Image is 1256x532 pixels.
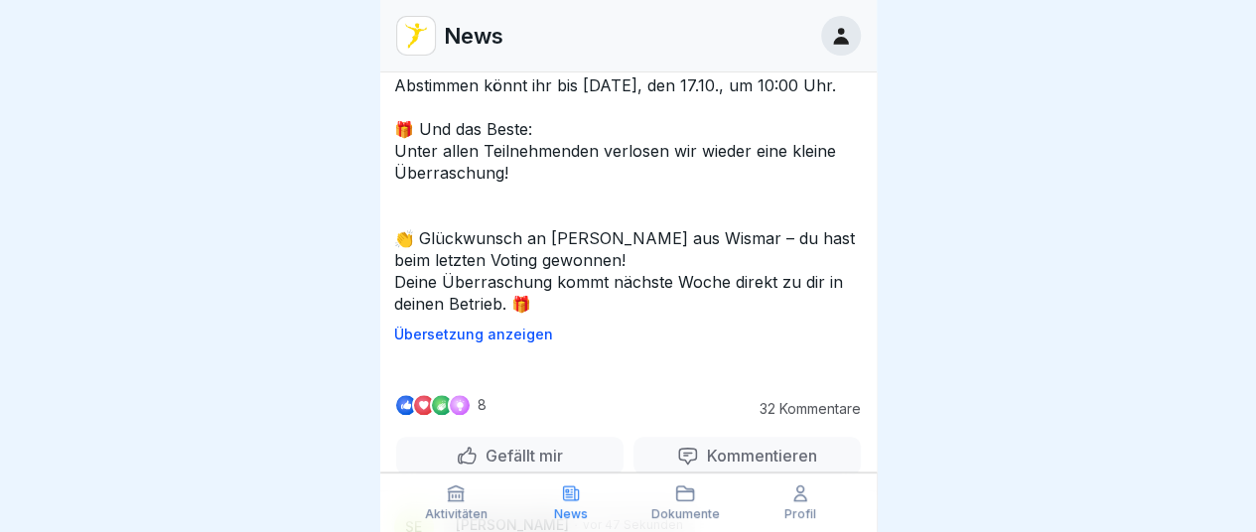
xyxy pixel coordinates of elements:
[478,397,487,413] p: 8
[478,446,563,465] p: Gefällt mir
[397,17,435,55] img: vd4jgc378hxa8p7qw0fvrl7x.png
[699,446,817,465] p: Kommentieren
[651,507,720,521] p: Dokumente
[444,23,503,49] p: News
[752,401,861,417] p: 32 Kommentare
[784,507,816,521] p: Profil
[394,327,863,342] p: Übersetzung anzeigen
[425,507,488,521] p: Aktivitäten
[554,507,588,521] p: News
